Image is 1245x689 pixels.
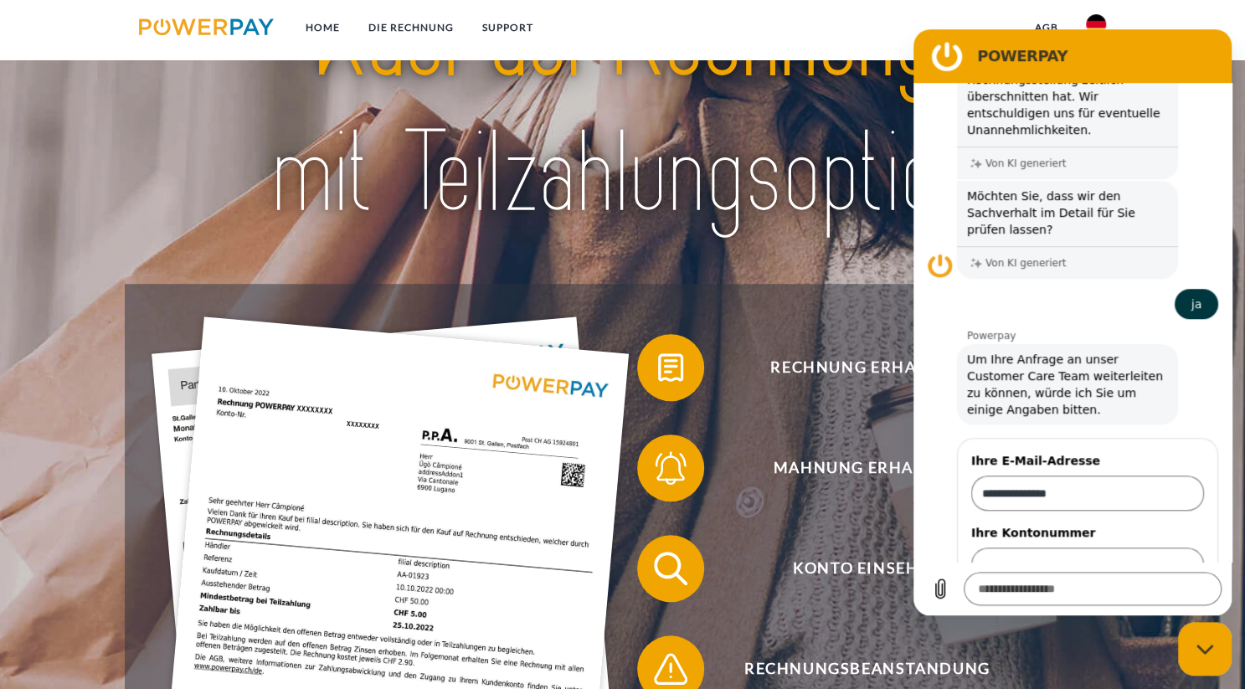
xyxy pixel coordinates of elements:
[139,18,274,35] img: logo-powerpay.svg
[468,13,548,43] a: SUPPORT
[637,334,1073,401] button: Rechnung erhalten?
[661,434,1072,501] span: Mahnung erhalten?
[661,334,1072,401] span: Rechnung erhalten?
[650,347,692,388] img: qb_bill.svg
[354,13,468,43] a: DIE RECHNUNG
[637,434,1073,501] button: Mahnung erhalten?
[650,548,692,589] img: qb_search.svg
[913,29,1232,615] iframe: Messaging-Fenster
[1178,622,1232,676] iframe: Schaltfläche zum Öffnen des Messaging-Fensters; Konversation läuft
[291,13,354,43] a: Home
[661,535,1072,602] span: Konto einsehen
[637,535,1073,602] button: Konto einsehen
[1020,13,1072,43] a: agb
[1086,14,1106,34] img: de
[650,447,692,489] img: qb_bell.svg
